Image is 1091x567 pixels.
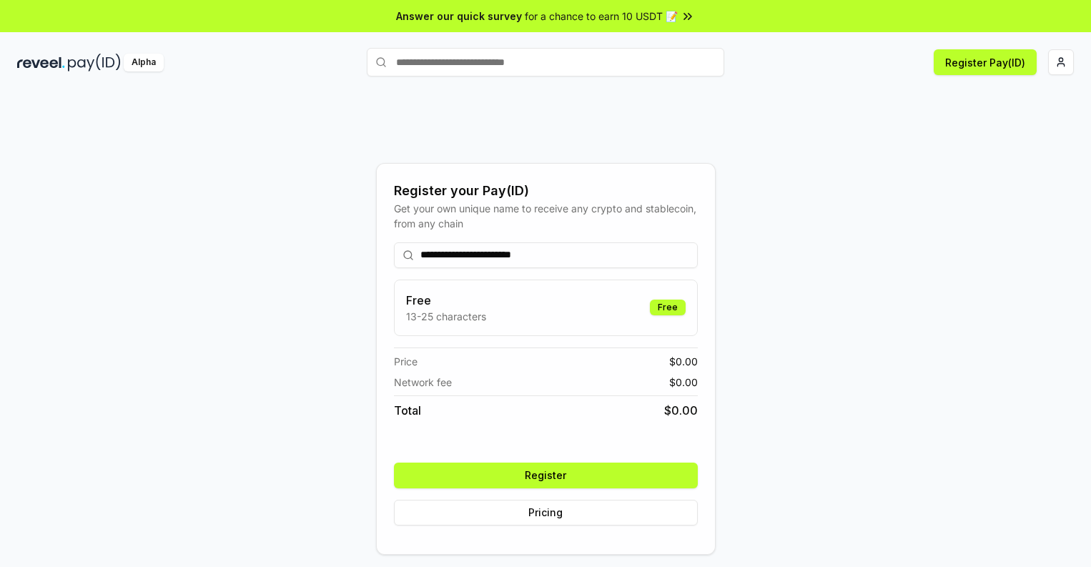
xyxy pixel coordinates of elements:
[124,54,164,72] div: Alpha
[394,463,698,488] button: Register
[664,402,698,419] span: $ 0.00
[68,54,121,72] img: pay_id
[650,300,686,315] div: Free
[934,49,1037,75] button: Register Pay(ID)
[396,9,522,24] span: Answer our quick survey
[394,201,698,231] div: Get your own unique name to receive any crypto and stablecoin, from any chain
[669,354,698,369] span: $ 0.00
[525,9,678,24] span: for a chance to earn 10 USDT 📝
[406,309,486,324] p: 13-25 characters
[669,375,698,390] span: $ 0.00
[17,54,65,72] img: reveel_dark
[394,375,452,390] span: Network fee
[394,500,698,526] button: Pricing
[406,292,486,309] h3: Free
[394,181,698,201] div: Register your Pay(ID)
[394,402,421,419] span: Total
[394,354,418,369] span: Price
